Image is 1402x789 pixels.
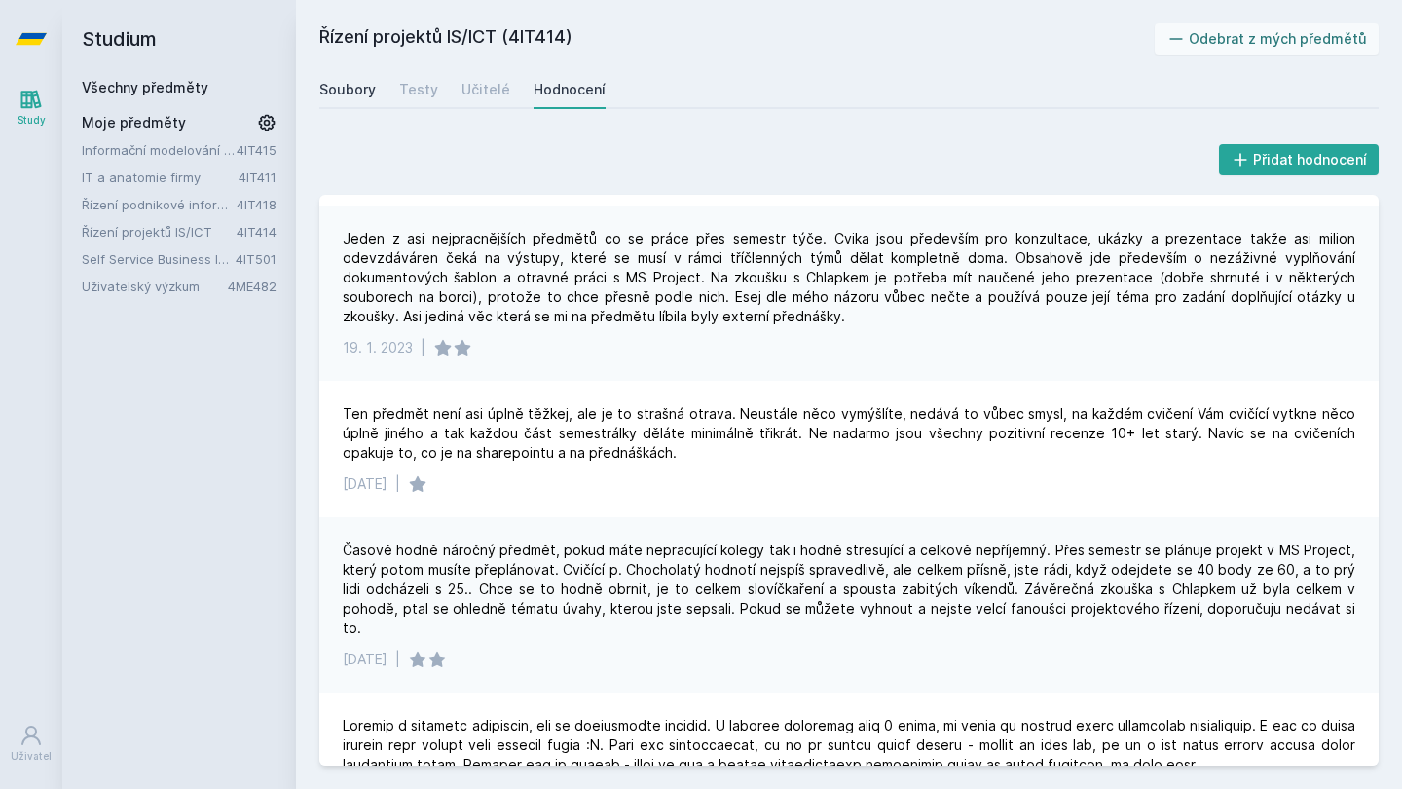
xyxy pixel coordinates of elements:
a: Soubory [319,70,376,109]
a: Řízení projektů IS/ICT [82,222,237,242]
div: Testy [399,80,438,99]
a: 4IT411 [239,169,277,185]
div: Časově hodně náročný předmět, pokud máte nepracující kolegy tak i hodně stresující a celkově nepř... [343,541,1355,638]
div: | [395,650,400,669]
div: Soubory [319,80,376,99]
a: Učitelé [461,70,510,109]
div: Uživatel [11,749,52,764]
a: Informační modelování organizací [82,140,237,160]
div: | [395,474,400,494]
a: Uživatel [4,714,58,773]
div: [DATE] [343,474,387,494]
div: Ten předmět není asi úplně těžkej, ale je to strašná otrava. Neustále něco vymýšlíte, nedává to v... [343,404,1355,463]
h2: Řízení projektů IS/ICT (4IT414) [319,23,1155,55]
div: | [421,338,425,357]
a: 4IT415 [237,142,277,158]
a: Study [4,78,58,137]
span: Moje předměty [82,113,186,132]
a: 4ME482 [228,279,277,294]
div: Učitelé [461,80,510,99]
div: 19. 1. 2023 [343,338,413,357]
a: 4IT501 [236,251,277,267]
a: Self Service Business Intelligence [82,249,236,269]
a: Všechny předměty [82,79,208,95]
a: 4IT418 [237,197,277,212]
div: Hodnocení [534,80,606,99]
div: Jeden z asi nejpracnějších předmětů co se práce přes semestr týče. Cvika jsou především pro konzu... [343,229,1355,326]
a: IT a anatomie firmy [82,168,239,187]
div: Study [18,113,46,128]
a: Řízení podnikové informatiky [82,195,237,214]
div: [DATE] [343,650,387,669]
a: Testy [399,70,438,109]
a: Hodnocení [534,70,606,109]
button: Přidat hodnocení [1219,144,1380,175]
a: Uživatelský výzkum [82,277,228,296]
a: 4IT414 [237,224,277,240]
button: Odebrat z mých předmětů [1155,23,1380,55]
